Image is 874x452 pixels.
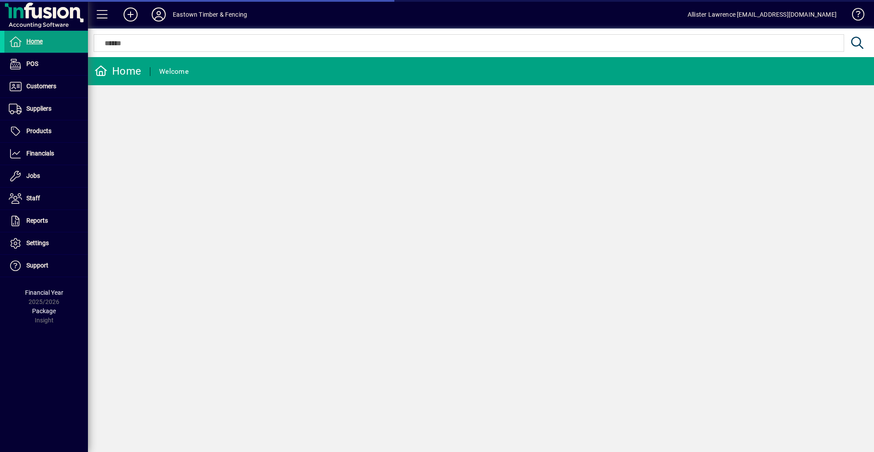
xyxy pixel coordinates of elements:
[25,289,63,296] span: Financial Year
[4,165,88,187] a: Jobs
[26,262,48,269] span: Support
[4,255,88,277] a: Support
[4,143,88,165] a: Financials
[173,7,247,22] div: Eastown Timber & Fencing
[26,239,49,246] span: Settings
[688,7,837,22] div: Allister Lawrence [EMAIL_ADDRESS][DOMAIN_NAME]
[26,105,51,112] span: Suppliers
[26,217,48,224] span: Reports
[95,64,141,78] div: Home
[4,98,88,120] a: Suppliers
[26,127,51,134] span: Products
[26,83,56,90] span: Customers
[26,60,38,67] span: POS
[4,53,88,75] a: POS
[32,307,56,315] span: Package
[4,210,88,232] a: Reports
[4,188,88,210] a: Staff
[26,195,40,202] span: Staff
[145,7,173,22] button: Profile
[4,76,88,98] a: Customers
[4,120,88,142] a: Products
[4,232,88,254] a: Settings
[845,2,863,30] a: Knowledge Base
[26,172,40,179] span: Jobs
[26,150,54,157] span: Financials
[159,65,189,79] div: Welcome
[117,7,145,22] button: Add
[26,38,43,45] span: Home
